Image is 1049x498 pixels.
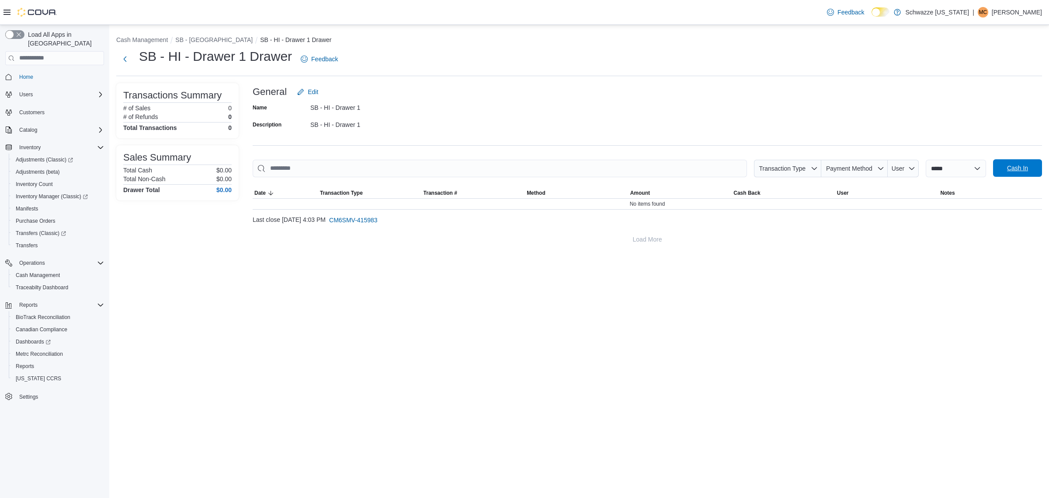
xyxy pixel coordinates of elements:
a: Adjustments (Classic) [12,154,76,165]
a: Home [16,72,37,82]
span: BioTrack Reconciliation [16,314,70,321]
button: Cash In [993,159,1042,177]
h1: SB - HI - Drawer 1 Drawer [139,48,292,65]
input: This is a search bar. As you type, the results lower in the page will automatically filter. [253,160,747,177]
p: | [973,7,974,18]
span: Home [16,71,104,82]
button: Edit [294,83,322,101]
button: Cash Back [732,188,835,198]
button: Catalog [2,124,108,136]
span: Transfers (Classic) [16,230,66,237]
span: Purchase Orders [16,217,56,224]
button: Customers [2,106,108,119]
span: Transaction Type [320,189,363,196]
span: Metrc Reconciliation [12,349,104,359]
span: Manifests [12,203,104,214]
input: Dark Mode [872,7,890,17]
a: Purchase Orders [12,216,59,226]
img: Cova [17,8,57,17]
button: User [835,188,939,198]
p: [PERSON_NAME] [992,7,1042,18]
span: Inventory Manager (Classic) [16,193,88,200]
span: Catalog [16,125,104,135]
span: Cash In [1007,164,1028,172]
label: Name [253,104,267,111]
h4: Drawer Total [123,186,160,193]
a: Canadian Compliance [12,324,71,335]
button: Users [2,88,108,101]
button: Operations [2,257,108,269]
button: Inventory Count [9,178,108,190]
span: Transaction # [424,189,457,196]
div: SB - HI - Drawer 1 [310,101,427,111]
span: Adjustments (Classic) [12,154,104,165]
h4: 0 [228,124,232,131]
a: Feedback [823,4,868,21]
span: Transfers (Classic) [12,228,104,238]
span: Feedback [311,55,338,63]
a: Traceabilty Dashboard [12,282,72,293]
a: Adjustments (beta) [12,167,63,177]
span: Purchase Orders [12,216,104,226]
span: Traceabilty Dashboard [12,282,104,293]
span: Amount [630,189,650,196]
button: Home [2,70,108,83]
span: Reports [12,361,104,372]
p: $0.00 [216,167,232,174]
button: Users [16,89,36,100]
span: Washington CCRS [12,373,104,384]
span: No items found [630,200,665,207]
span: Customers [16,107,104,118]
a: Cash Management [12,270,63,281]
span: Feedback [837,8,864,17]
button: Canadian Compliance [9,323,108,336]
p: $0.00 [216,175,232,182]
h3: General [253,87,287,97]
button: Cash Management [9,269,108,281]
h6: Total Non-Cash [123,175,166,182]
span: Adjustments (beta) [12,167,104,177]
span: Manifests [16,205,38,212]
button: Amount [629,188,732,198]
h4: $0.00 [216,186,232,193]
a: Transfers (Classic) [12,228,69,238]
button: Date [253,188,318,198]
button: BioTrack Reconciliation [9,311,108,323]
button: Cash Management [116,36,168,43]
span: Transfers [16,242,38,249]
span: MC [979,7,987,18]
span: Transfers [12,240,104,251]
a: Reports [12,361,38,372]
a: Inventory Manager (Classic) [9,190,108,203]
button: Notes [938,188,1042,198]
a: Settings [16,392,42,402]
span: User [837,189,849,196]
button: Operations [16,258,49,268]
span: Inventory [16,142,104,153]
button: SB - [GEOGRAPHIC_DATA] [175,36,253,43]
span: Cash Management [12,270,104,281]
button: Catalog [16,125,41,135]
span: Method [527,189,545,196]
button: Inventory [2,141,108,154]
div: Last close [DATE] 4:03 PM [253,211,1042,229]
button: Method [525,188,629,198]
a: BioTrack Reconciliation [12,312,74,323]
a: Transfers (Classic) [9,227,108,239]
span: Cash Back [733,189,760,196]
div: SB - HI - Drawer 1 [310,118,427,128]
button: Purchase Orders [9,215,108,227]
a: Customers [16,107,48,118]
p: Schwazze [US_STATE] [905,7,969,18]
span: Settings [16,391,104,402]
button: Load More [253,231,1042,248]
nav: An example of EuiBreadcrumbs [116,35,1042,46]
button: CM6SMV-415983 [326,211,381,229]
a: Inventory Manager (Classic) [12,191,91,202]
span: Inventory Count [12,179,104,189]
span: Load All Apps in [GEOGRAPHIC_DATA] [24,30,104,48]
span: Users [16,89,104,100]
h6: # of Sales [123,105,150,112]
button: [US_STATE] CCRS [9,372,108,385]
span: Home [19,74,33,81]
